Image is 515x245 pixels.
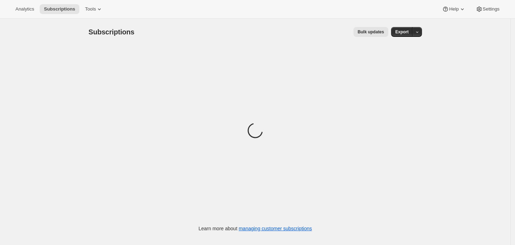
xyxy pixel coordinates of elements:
[11,4,38,14] button: Analytics
[354,27,388,37] button: Bulk updates
[88,28,134,36] span: Subscriptions
[239,226,312,231] a: managing customer subscriptions
[40,4,79,14] button: Subscriptions
[358,29,384,35] span: Bulk updates
[391,27,413,37] button: Export
[449,6,458,12] span: Help
[81,4,107,14] button: Tools
[85,6,96,12] span: Tools
[44,6,75,12] span: Subscriptions
[471,4,504,14] button: Settings
[395,29,409,35] span: Export
[15,6,34,12] span: Analytics
[483,6,500,12] span: Settings
[438,4,470,14] button: Help
[199,225,312,232] p: Learn more about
